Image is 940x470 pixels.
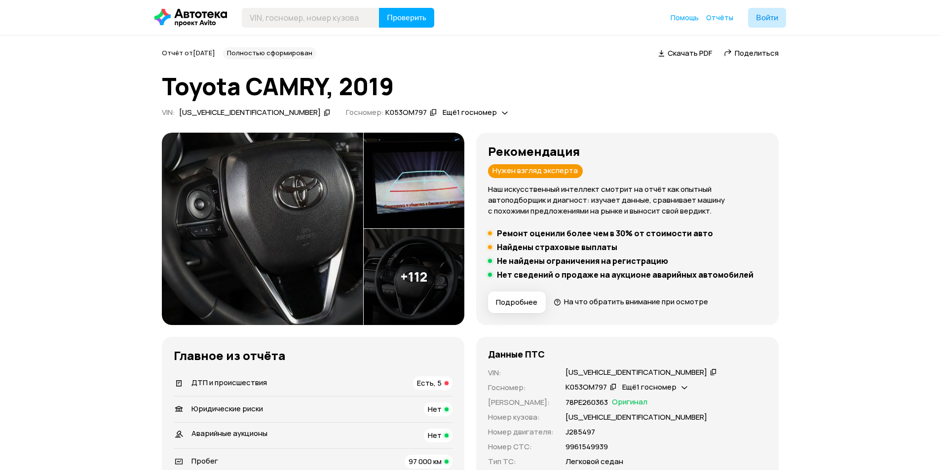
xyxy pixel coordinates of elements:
span: Помощь [671,13,699,22]
a: На что обратить внимание при осмотре [554,296,709,307]
h4: Данные ПТС [488,349,545,360]
span: Ещё 1 госномер [622,382,677,392]
span: Отчёт от [DATE] [162,48,215,57]
span: Скачать PDF [668,48,712,58]
p: VIN : [488,367,554,378]
span: 97 000 км [409,456,442,467]
p: [US_VEHICLE_IDENTIFICATION_NUMBER] [565,412,707,423]
p: 78РЕ260363 [565,397,608,408]
div: К053ОМ797 [565,382,607,393]
a: Помощь [671,13,699,23]
span: На что обратить внимание при осмотре [564,296,708,307]
p: Легковой седан [565,456,623,467]
span: Ещё 1 госномер [443,107,497,117]
p: Номер кузова : [488,412,554,423]
input: VIN, госномер, номер кузова [242,8,379,28]
h5: Не найдены ограничения на регистрацию [497,256,668,266]
span: Нет [428,430,442,440]
p: J285497 [565,427,595,437]
span: Поделиться [735,48,779,58]
span: Проверить [387,14,426,22]
span: Подробнее [496,297,537,307]
div: К053ОМ797 [385,108,427,118]
div: Нужен взгляд эксперта [488,164,583,178]
div: [US_VEHICLE_IDENTIFICATION_NUMBER] [565,367,707,378]
span: Пробег [191,456,218,466]
p: Номер двигателя : [488,427,554,437]
h5: Нет сведений о продаже на аукционе аварийных автомобилей [497,270,753,280]
span: Есть, 5 [417,378,442,388]
span: Отчёты [706,13,733,22]
h5: Ремонт оценили более чем в 30% от стоимости авто [497,228,713,238]
h5: Найдены страховые выплаты [497,242,617,252]
h3: Рекомендация [488,145,767,158]
span: Войти [756,14,778,22]
span: Госномер: [346,107,384,117]
a: Поделиться [724,48,779,58]
span: Юридические риски [191,403,263,414]
h1: Toyota CAMRY, 2019 [162,73,779,100]
a: Скачать PDF [658,48,712,58]
h3: Главное из отчёта [174,349,452,362]
p: 9961549939 [565,441,608,452]
div: Полностью сформирован [223,47,316,59]
span: ДТП и происшествия [191,377,267,388]
p: Наш искусственный интеллект смотрит на отчёт как опытный автоподборщик и диагност: изучает данные... [488,184,767,217]
button: Проверить [379,8,434,28]
span: Нет [428,404,442,414]
span: VIN : [162,107,175,117]
p: Госномер : [488,382,554,393]
span: Оригинал [612,397,647,408]
p: Номер СТС : [488,441,554,452]
div: [US_VEHICLE_IDENTIFICATION_NUMBER] [179,108,321,118]
span: Аварийные аукционы [191,428,267,438]
p: Тип ТС : [488,456,554,467]
button: Войти [748,8,786,28]
a: Отчёты [706,13,733,23]
button: Подробнее [488,291,546,313]
p: [PERSON_NAME] : [488,397,554,408]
